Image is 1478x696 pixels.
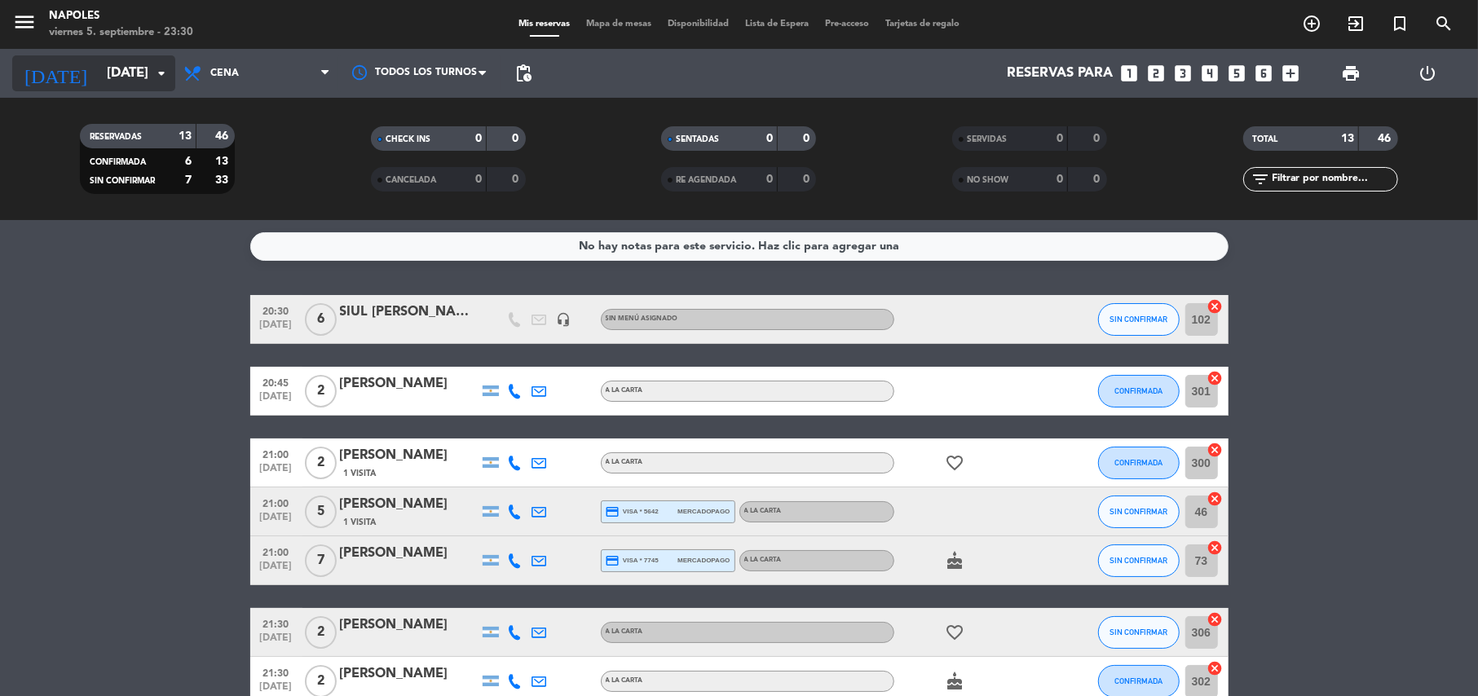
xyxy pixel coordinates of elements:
[967,135,1007,143] span: SERVIDAS
[946,453,965,473] i: favorite_border
[90,158,146,166] span: CONFIRMADA
[386,176,436,184] span: CANCELADA
[256,512,297,531] span: [DATE]
[512,174,522,185] strong: 0
[256,542,297,561] span: 21:00
[305,496,337,528] span: 5
[1251,170,1271,189] i: filter_list
[475,174,482,185] strong: 0
[344,516,377,529] span: 1 Visita
[340,615,479,636] div: [PERSON_NAME]
[1098,375,1180,407] button: CONFIRMADA
[185,174,192,186] strong: 7
[386,135,430,143] span: CHECK INS
[1110,315,1167,324] span: SIN CONFIRMAR
[557,312,571,327] i: headset_mic
[12,55,99,91] i: [DATE]
[305,375,337,407] span: 2
[512,133,522,144] strong: 0
[1098,616,1180,649] button: SIN CONFIRMAR
[877,20,968,29] span: Tarjetas de regalo
[606,553,620,568] i: credit_card
[1094,133,1104,144] strong: 0
[1114,386,1163,395] span: CONFIRMADA
[1271,170,1397,188] input: Filtrar por nombre...
[606,459,643,465] span: A LA CARTA
[340,494,479,515] div: [PERSON_NAME]
[256,493,297,512] span: 21:00
[1434,14,1454,33] i: search
[744,557,782,563] span: A LA CARTA
[256,663,297,681] span: 21:30
[256,632,297,651] span: [DATE]
[1114,458,1163,467] span: CONFIRMADA
[606,628,643,635] span: A LA CARTA
[1199,63,1220,84] i: looks_4
[1253,135,1278,143] span: TOTAL
[90,177,155,185] span: SIN CONFIRMAR
[1207,442,1224,458] i: cancel
[1302,14,1321,33] i: add_circle_outline
[766,133,773,144] strong: 0
[606,504,620,519] i: credit_card
[817,20,877,29] span: Pre-acceso
[340,302,479,323] div: SIUL [PERSON_NAME]
[305,544,337,577] span: 7
[677,555,730,566] span: mercadopago
[660,20,737,29] span: Disponibilidad
[676,135,719,143] span: SENTADAS
[210,68,239,79] span: Cena
[1057,133,1063,144] strong: 0
[1207,298,1224,315] i: cancel
[510,20,578,29] span: Mis reservas
[215,156,232,167] strong: 13
[803,174,813,185] strong: 0
[215,174,232,186] strong: 33
[1110,556,1167,565] span: SIN CONFIRMAR
[340,663,479,685] div: [PERSON_NAME]
[946,672,965,691] i: cake
[1098,447,1180,479] button: CONFIRMADA
[1007,66,1113,81] span: Reservas para
[1378,133,1394,144] strong: 46
[1226,63,1247,84] i: looks_5
[1207,370,1224,386] i: cancel
[1110,507,1167,516] span: SIN CONFIRMAR
[946,623,965,642] i: favorite_border
[90,133,142,141] span: RESERVADAS
[1253,63,1274,84] i: looks_6
[344,467,377,480] span: 1 Visita
[1172,63,1193,84] i: looks_3
[1207,611,1224,628] i: cancel
[256,463,297,482] span: [DATE]
[803,133,813,144] strong: 0
[256,444,297,463] span: 21:00
[1341,133,1354,144] strong: 13
[606,677,643,684] span: A LA CARTA
[256,391,297,410] span: [DATE]
[256,301,297,319] span: 20:30
[305,447,337,479] span: 2
[1389,49,1466,98] div: LOG OUT
[967,176,1008,184] span: NO SHOW
[1280,63,1301,84] i: add_box
[340,373,479,394] div: [PERSON_NAME]
[256,372,297,391] span: 20:45
[579,237,899,256] div: No hay notas para este servicio. Haz clic para agregar una
[1207,540,1224,556] i: cancel
[1207,660,1224,676] i: cancel
[946,551,965,570] i: cake
[606,504,659,519] span: visa * 5642
[49,24,193,41] div: viernes 5. septiembre - 23:30
[152,64,171,83] i: arrow_drop_down
[256,614,297,632] span: 21:30
[1341,64,1361,83] span: print
[215,130,232,142] strong: 46
[12,10,37,34] i: menu
[578,20,660,29] span: Mapa de mesas
[676,176,736,184] span: RE AGENDADA
[737,20,817,29] span: Lista de Espera
[1207,491,1224,507] i: cancel
[606,315,678,322] span: Sin menú asignado
[340,445,479,466] div: [PERSON_NAME]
